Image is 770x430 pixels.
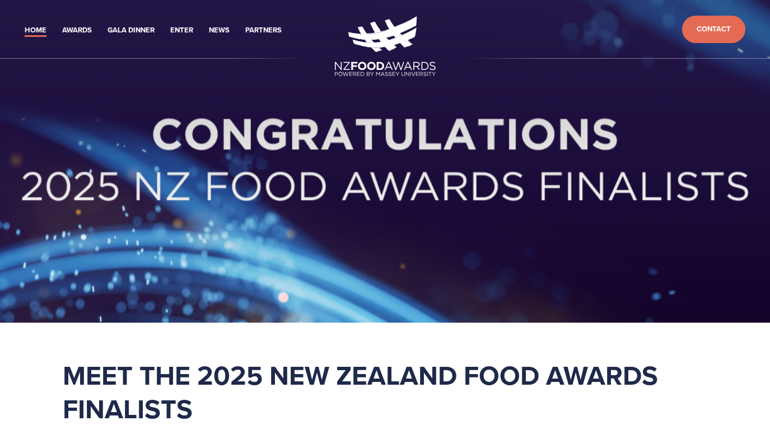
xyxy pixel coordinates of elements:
strong: Meet the 2025 New Zealand Food Awards Finalists [63,356,665,428]
a: Home [25,24,46,37]
a: Partners [245,24,282,37]
a: Enter [170,24,193,37]
a: Contact [682,16,745,43]
a: News [209,24,230,37]
a: Gala Dinner [108,24,155,37]
a: Awards [62,24,92,37]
